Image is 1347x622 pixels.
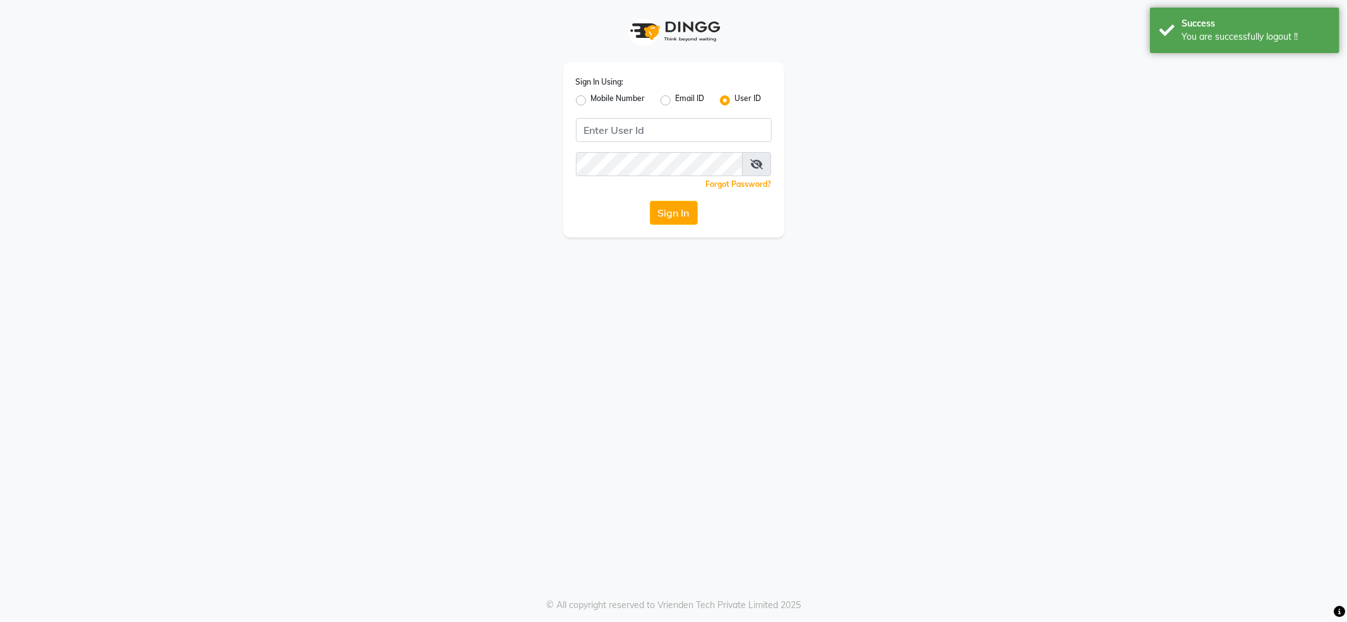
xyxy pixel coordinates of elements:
[650,201,698,225] button: Sign In
[676,93,705,108] label: Email ID
[576,76,624,88] label: Sign In Using:
[591,93,645,108] label: Mobile Number
[1182,30,1330,44] div: You are successfully logout !!
[623,13,724,50] img: logo1.svg
[1182,17,1330,30] div: Success
[735,93,762,108] label: User ID
[576,152,743,176] input: Username
[706,179,772,189] a: Forgot Password?
[576,118,772,142] input: Username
